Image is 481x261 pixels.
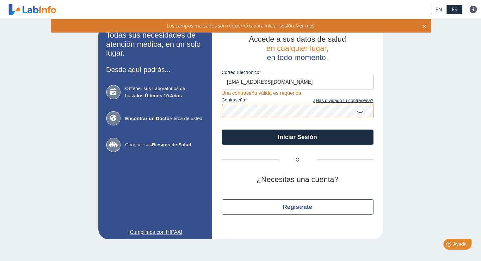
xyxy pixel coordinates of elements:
span: en todo momento. [267,53,328,62]
h2: Todas sus necesidades de atención médica, en un solo lugar. [106,31,204,58]
button: Regístrate [222,199,373,215]
b: Encontrar un Doctor [125,116,171,121]
span: Conocer sus [125,141,204,149]
a: ES [447,5,462,14]
label: Correo Electronico [222,70,373,75]
iframe: Help widget launcher [425,236,474,254]
a: EN [431,5,447,14]
a: ¡Cumplimos con HIPAA! [106,228,204,236]
label: contraseña [222,97,298,104]
b: Riesgos de Salud [152,142,191,147]
span: en cualquier lugar, [266,44,328,52]
span: Obtener sus Laboratorios de hasta [125,85,204,99]
span: Ver más [295,22,314,29]
span: cerca de usted [125,115,204,122]
span: Accede a sus datos de salud [249,35,346,43]
a: ¿Has olvidado tu contraseña? [298,97,373,104]
h3: Desde aquí podrás... [106,66,204,74]
span: Una contraseña válida es requerida [222,90,301,96]
button: Iniciar Sesión [222,130,373,145]
b: los Últimos 10 Años [137,93,182,98]
span: O [279,156,317,164]
h2: ¿Necesitas una cuenta? [222,175,373,184]
span: Los campos marcados son requeridos para iniciar sesión. [167,22,295,29]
